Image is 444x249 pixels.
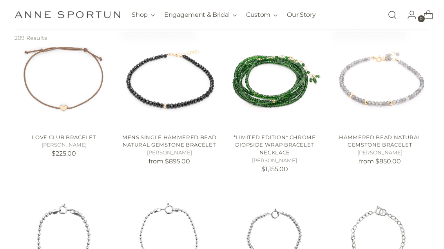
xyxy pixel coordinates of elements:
span: $225.00 [52,150,76,157]
h5: [PERSON_NAME] [14,141,113,149]
a: Go to the account page [401,7,417,23]
a: Hammered Bead Natural Gemstone Bracelet [339,134,421,148]
p: from $895.00 [120,157,219,166]
p: from $850.00 [331,157,430,166]
h5: [PERSON_NAME] [225,157,324,165]
span: $1,155.00 [261,165,288,173]
a: Love Club Bracelet [14,29,113,127]
a: Love Club Bracelet [32,134,96,140]
a: Hammered Bead Natural Gemstone Bracelet [331,29,430,127]
h5: [PERSON_NAME] [331,149,430,157]
a: Open search modal [384,7,400,23]
a: *Limited Edition* Chrome Diopside Wrap Bracelet Necklace [225,29,324,127]
a: Open cart modal [417,7,433,23]
span: 0 [418,15,425,22]
a: *Limited Edition* Chrome Diopside Wrap Bracelet Necklace [234,134,316,156]
button: Custom [246,6,277,23]
button: Engagement & Bridal [164,6,237,23]
a: Mens Single Hammered Bead Natural Gemstone Bracelet [120,29,219,127]
button: Shop [132,6,155,23]
a: Anne Sportun Fine Jewellery [14,11,120,18]
h5: [PERSON_NAME] [120,149,219,157]
p: 209 Results [14,34,47,42]
a: Our Story [287,6,315,23]
a: Mens Single Hammered Bead Natural Gemstone Bracelet [122,134,216,148]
